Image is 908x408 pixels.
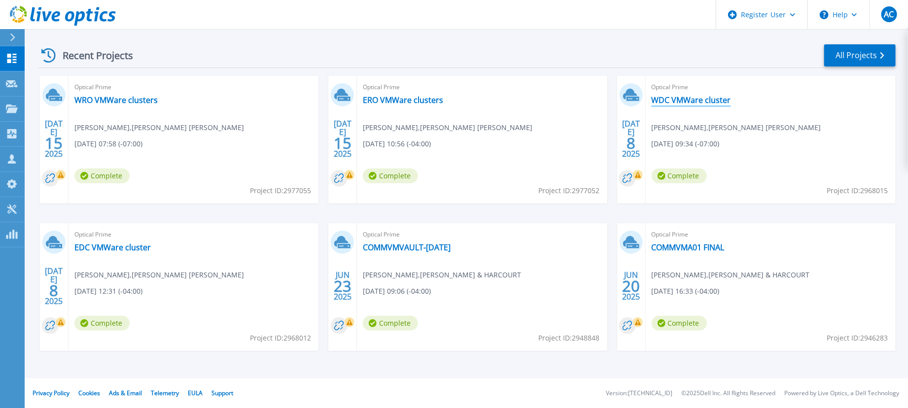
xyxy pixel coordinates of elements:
a: WDC VMWare cluster [652,95,731,105]
div: [DATE] 2025 [333,121,352,157]
a: COMMVMA01 FINAL [652,242,725,252]
a: Privacy Policy [33,389,70,397]
span: Optical Prime [652,229,890,240]
a: All Projects [824,44,896,67]
a: ERO VMWare clusters [363,95,443,105]
span: Project ID: 2977055 [250,185,311,196]
li: Version: [TECHNICAL_ID] [606,390,672,397]
span: Project ID: 2948848 [539,333,600,343]
span: Complete [652,316,707,331]
a: Cookies [78,389,100,397]
span: Complete [652,169,707,183]
span: [PERSON_NAME] , [PERSON_NAME] [PERSON_NAME] [74,122,244,133]
span: [DATE] 09:34 (-07:00) [652,138,720,149]
span: [PERSON_NAME] , [PERSON_NAME] [PERSON_NAME] [74,270,244,280]
span: Project ID: 2968012 [250,333,311,343]
span: [PERSON_NAME] , [PERSON_NAME] [PERSON_NAME] [652,122,821,133]
span: Complete [74,316,130,331]
span: [DATE] 10:56 (-04:00) [363,138,431,149]
a: COMMVMVAULT-[DATE] [363,242,451,252]
span: [DATE] 12:31 (-04:00) [74,286,142,297]
span: 23 [334,282,351,290]
span: [PERSON_NAME] , [PERSON_NAME] & HARCOURT [652,270,810,280]
span: Project ID: 2977052 [539,185,600,196]
span: Optical Prime [363,229,601,240]
a: Telemetry [151,389,179,397]
span: [DATE] 09:06 (-04:00) [363,286,431,297]
span: Complete [363,316,418,331]
span: Optical Prime [74,229,313,240]
span: Project ID: 2968015 [827,185,888,196]
a: Support [211,389,233,397]
span: Complete [74,169,130,183]
span: 20 [622,282,640,290]
span: [PERSON_NAME] , [PERSON_NAME] & HARCOURT [363,270,521,280]
span: Complete [363,169,418,183]
span: Optical Prime [363,82,601,93]
span: Project ID: 2946283 [827,333,888,343]
div: [DATE] 2025 [44,268,63,304]
span: [DATE] 07:58 (-07:00) [74,138,142,149]
div: [DATE] 2025 [622,121,640,157]
li: Powered by Live Optics, a Dell Technology [784,390,899,397]
a: Ads & Email [109,389,142,397]
span: 8 [49,286,58,295]
div: JUN 2025 [333,268,352,304]
span: Optical Prime [652,82,890,93]
div: [DATE] 2025 [44,121,63,157]
span: 8 [627,139,635,147]
span: AC [884,10,894,18]
span: 15 [334,139,351,147]
div: Recent Projects [38,43,146,68]
span: Optical Prime [74,82,313,93]
span: 15 [45,139,63,147]
span: [DATE] 16:33 (-04:00) [652,286,720,297]
a: WRO VMWare clusters [74,95,158,105]
div: JUN 2025 [622,268,640,304]
a: EDC VMWare cluster [74,242,151,252]
span: [PERSON_NAME] , [PERSON_NAME] [PERSON_NAME] [363,122,532,133]
a: EULA [188,389,203,397]
li: © 2025 Dell Inc. All Rights Reserved [681,390,775,397]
